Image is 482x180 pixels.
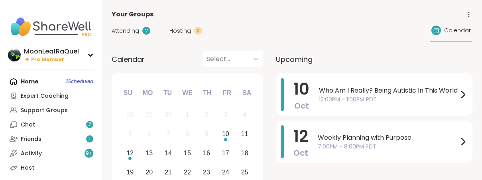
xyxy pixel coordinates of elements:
div: MoonLeafRaQuel [24,47,79,56]
div: Choose Wednesday, October 15th, 2025 [179,145,196,162]
span: 7:00PM - 8:00PM PDT [318,142,458,151]
div: Choose Thursday, October 16th, 2025 [198,145,215,162]
div: Not available Thursday, October 9th, 2025 [198,126,215,143]
span: 1 [89,136,90,142]
div: 9 [205,129,208,139]
span: Attending [112,27,139,35]
div: Chat [21,121,35,129]
div: Not available Monday, September 29th, 2025 [141,107,158,124]
div: 15 [184,148,191,158]
div: 20 [146,167,153,178]
div: Sa [238,84,256,102]
span: Calendar [444,26,471,35]
img: ShareWell Nav Logo [6,13,95,41]
span: Oct [293,147,308,158]
span: Hosting [169,27,191,35]
div: Choose Monday, October 13th, 2025 [141,145,158,162]
div: Not available Tuesday, October 7th, 2025 [160,126,177,143]
div: 14 [165,148,172,158]
div: 22 [184,167,191,178]
div: 21 [165,167,172,178]
div: 5 [128,129,132,139]
div: 3 [224,109,227,120]
span: 9 + [86,150,92,157]
div: Choose Sunday, October 12th, 2025 [122,145,139,162]
div: Not available Wednesday, October 8th, 2025 [179,126,196,143]
a: Host [6,160,95,175]
div: Not available Thursday, October 2nd, 2025 [198,107,215,124]
div: 2 [142,27,150,35]
div: Mo [139,84,156,102]
div: Su [119,84,137,102]
div: Host [21,164,34,172]
div: Not available Saturday, October 4th, 2025 [236,107,253,124]
div: 6 [148,129,151,139]
div: Not available Wednesday, October 1st, 2025 [179,107,196,124]
div: 8 [186,129,189,139]
div: 23 [203,167,210,178]
div: 17 [222,148,229,158]
div: Th [199,84,216,102]
div: 16 [203,148,210,158]
div: We [179,84,196,102]
div: 18 [241,148,248,158]
div: 7 [167,129,170,139]
span: Weekly Planning with Purpose [318,133,458,142]
div: Choose Friday, October 17th, 2025 [217,145,234,162]
div: Support Groups [21,107,68,115]
span: Your Groups [112,10,153,19]
div: Not available Friday, October 3rd, 2025 [217,107,234,124]
span: Oct [294,100,309,111]
div: 24 [222,167,229,178]
span: 7 [89,121,91,128]
div: Choose Saturday, October 11th, 2025 [236,126,253,143]
a: Friends1 [6,132,95,146]
div: Activity [21,150,42,158]
div: Friends [21,135,41,143]
div: 29 [146,109,153,120]
div: 19 [126,167,134,178]
div: Not available Monday, October 6th, 2025 [141,126,158,143]
a: Expert Coaching [6,89,95,103]
span: Calendar [112,54,145,65]
a: Chat7 [6,117,95,132]
div: Expert Coaching [21,92,69,100]
div: Choose Tuesday, October 14th, 2025 [160,145,177,162]
a: Activity9+ [6,146,95,160]
div: 25 [241,167,248,178]
div: 1 [186,109,189,120]
span: 12:00PM - 1:00PM PDT [319,95,458,104]
span: 10 [293,78,309,100]
div: Not available Tuesday, September 30th, 2025 [160,107,177,124]
div: 0 [194,27,202,35]
div: Not available Sunday, September 28th, 2025 [122,107,139,124]
span: 12 [293,125,308,147]
div: 28 [126,109,134,120]
div: 12 [126,148,134,158]
a: Support Groups [6,103,95,117]
div: 4 [243,109,246,120]
div: 13 [146,148,153,158]
img: MoonLeafRaQuel [8,49,21,61]
span: Who Am I Really? Being Autistic In This World [319,86,458,95]
div: 10 [222,129,229,139]
span: Upcoming [276,54,313,65]
div: 11 [241,129,248,139]
div: Fr [218,84,236,102]
div: 2 [205,109,208,120]
div: Choose Friday, October 10th, 2025 [217,126,234,143]
div: Not available Sunday, October 5th, 2025 [122,126,139,143]
div: 30 [165,109,172,120]
div: Tu [159,84,176,102]
span: Pro Member [31,56,64,63]
div: Choose Saturday, October 18th, 2025 [236,145,253,162]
